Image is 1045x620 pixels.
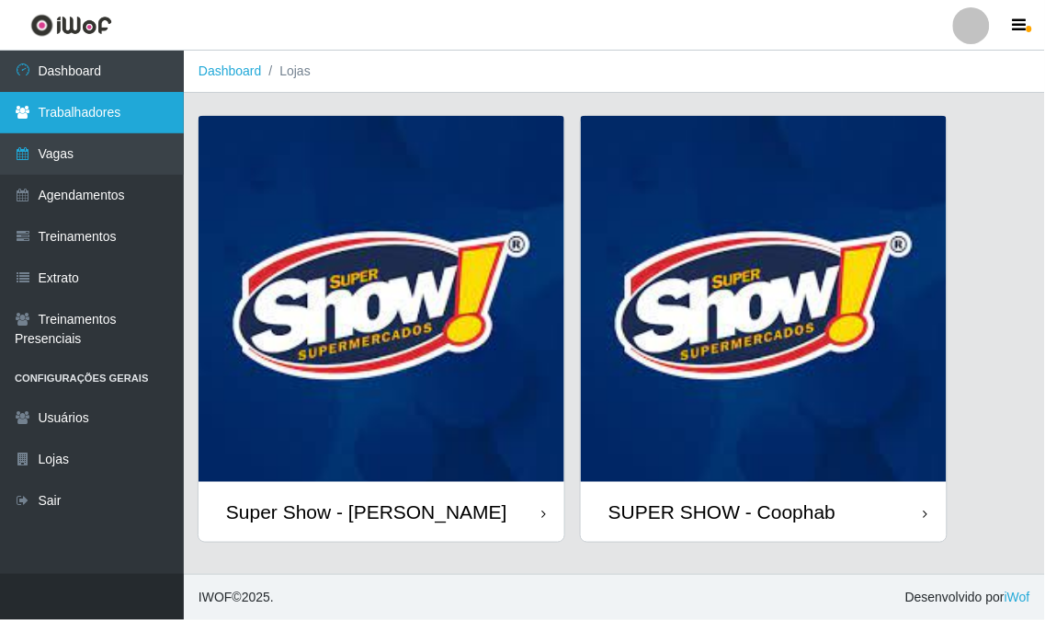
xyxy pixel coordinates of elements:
span: Desenvolvido por [905,588,1030,607]
img: cardImg [199,116,564,482]
a: iWof [1005,590,1030,604]
img: CoreUI Logo [30,14,112,37]
li: Lojas [262,62,311,81]
div: SUPER SHOW - Coophab [608,500,835,523]
a: Super Show - [PERSON_NAME] [199,116,564,542]
img: cardImg [581,116,947,482]
nav: breadcrumb [184,51,1045,93]
a: Dashboard [199,63,262,78]
a: SUPER SHOW - Coophab [581,116,947,542]
span: © 2025 . [199,588,274,607]
div: Super Show - [PERSON_NAME] [226,500,507,523]
span: IWOF [199,590,233,604]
